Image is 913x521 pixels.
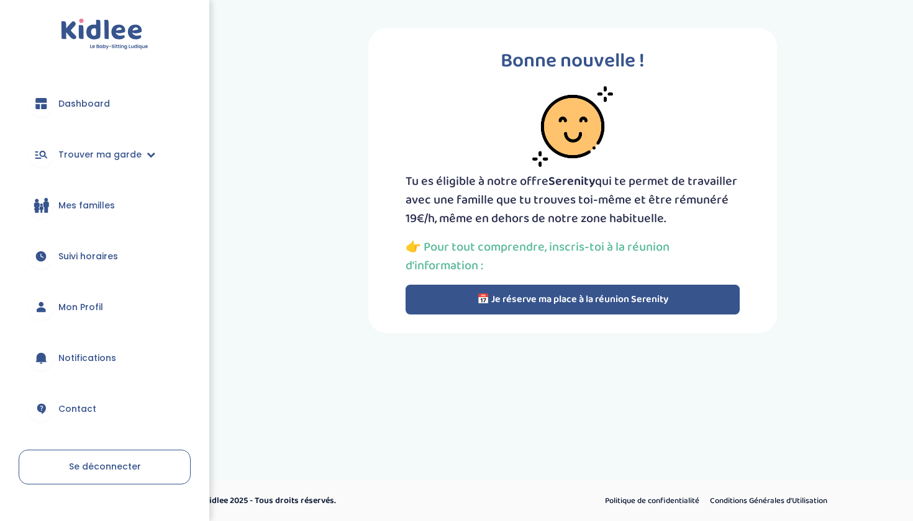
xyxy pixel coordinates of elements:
a: Politique de confidentialité [601,493,704,509]
a: Conditions Générales d’Utilisation [706,493,832,509]
a: Trouver ma garde [19,132,191,177]
p: Tu es éligible à notre offre qui te permet de travailler avec une famille que tu trouves toi-même... [406,172,740,228]
span: Mes familles [58,199,115,212]
a: Notifications [19,336,191,380]
img: smiley-face [532,86,613,167]
span: Se déconnecter [69,460,141,473]
button: 📅 Je réserve ma place à la réunion Serenity [406,285,740,314]
span: Mon Profil [58,301,103,314]
img: logo.svg [61,19,148,50]
a: Se déconnecter [19,450,191,484]
p: 👉 Pour tout comprendre, inscris-toi à la réunion d’information : [406,238,740,275]
span: Contact [58,403,96,416]
span: Dashboard [58,97,110,110]
a: Mon Profil [19,285,191,329]
span: Serenity [548,171,595,191]
p: © Kidlee 2025 - Tous droits réservés. [196,494,509,507]
span: Trouver ma garde [58,148,142,161]
a: Contact [19,386,191,431]
span: Suivi horaires [58,250,118,263]
a: Suivi horaires [19,234,191,278]
a: Dashboard [19,81,191,126]
a: Mes familles [19,183,191,228]
p: Bonne nouvelle ! [406,47,740,76]
span: Notifications [58,352,116,365]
